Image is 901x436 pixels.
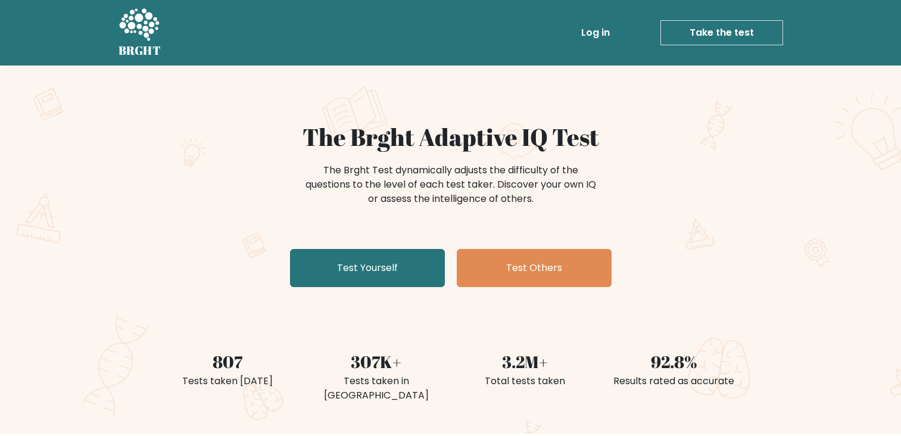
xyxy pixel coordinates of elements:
[309,349,444,374] div: 307K+
[160,123,741,151] h1: The Brght Adaptive IQ Test
[160,349,295,374] div: 807
[607,349,741,374] div: 92.8%
[607,374,741,388] div: Results rated as accurate
[302,163,600,206] div: The Brght Test dynamically adjusts the difficulty of the questions to the level of each test take...
[660,20,783,45] a: Take the test
[160,374,295,388] div: Tests taken [DATE]
[458,374,593,388] div: Total tests taken
[458,349,593,374] div: 3.2M+
[457,249,612,287] a: Test Others
[576,21,615,45] a: Log in
[290,249,445,287] a: Test Yourself
[309,374,444,403] div: Tests taken in [GEOGRAPHIC_DATA]
[119,43,161,58] h5: BRGHT
[119,5,161,61] a: BRGHT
